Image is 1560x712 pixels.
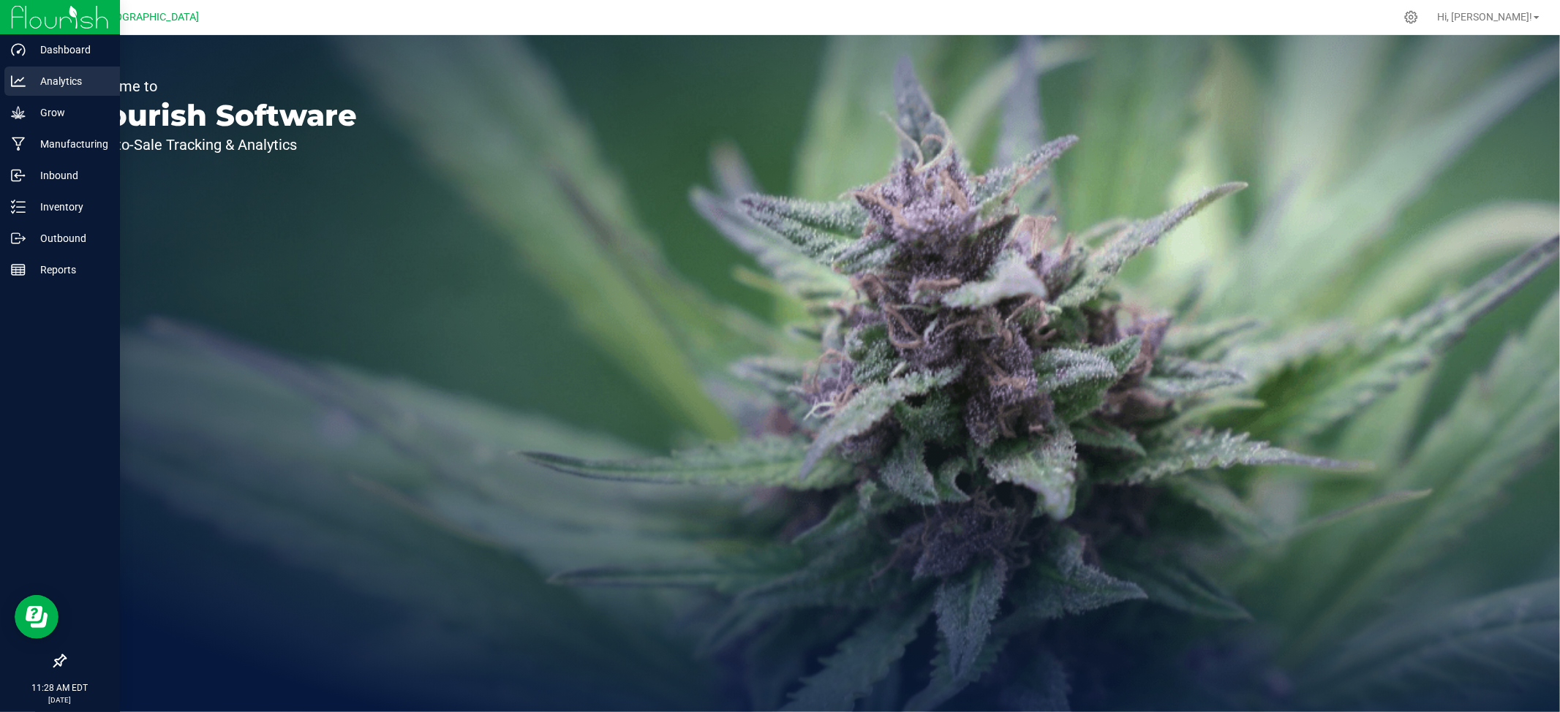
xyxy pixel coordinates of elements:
p: Manufacturing [26,135,113,153]
p: Dashboard [26,41,113,58]
p: Welcome to [79,79,357,94]
p: Grow [26,104,113,121]
inline-svg: Inventory [11,200,26,214]
p: Outbound [26,230,113,247]
div: Manage settings [1402,10,1420,24]
inline-svg: Dashboard [11,42,26,57]
p: Inbound [26,167,113,184]
inline-svg: Grow [11,105,26,120]
inline-svg: Outbound [11,231,26,246]
inline-svg: Reports [11,262,26,277]
p: 11:28 AM EDT [7,681,113,694]
p: Inventory [26,198,113,216]
inline-svg: Analytics [11,74,26,88]
p: Seed-to-Sale Tracking & Analytics [79,137,357,152]
inline-svg: Inbound [11,168,26,183]
p: Analytics [26,72,113,90]
p: Reports [26,261,113,279]
p: [DATE] [7,694,113,705]
p: Flourish Software [79,101,357,130]
iframe: Resource center [15,595,59,639]
span: [GEOGRAPHIC_DATA] [99,11,200,23]
span: Hi, [PERSON_NAME]! [1437,11,1532,23]
inline-svg: Manufacturing [11,137,26,151]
